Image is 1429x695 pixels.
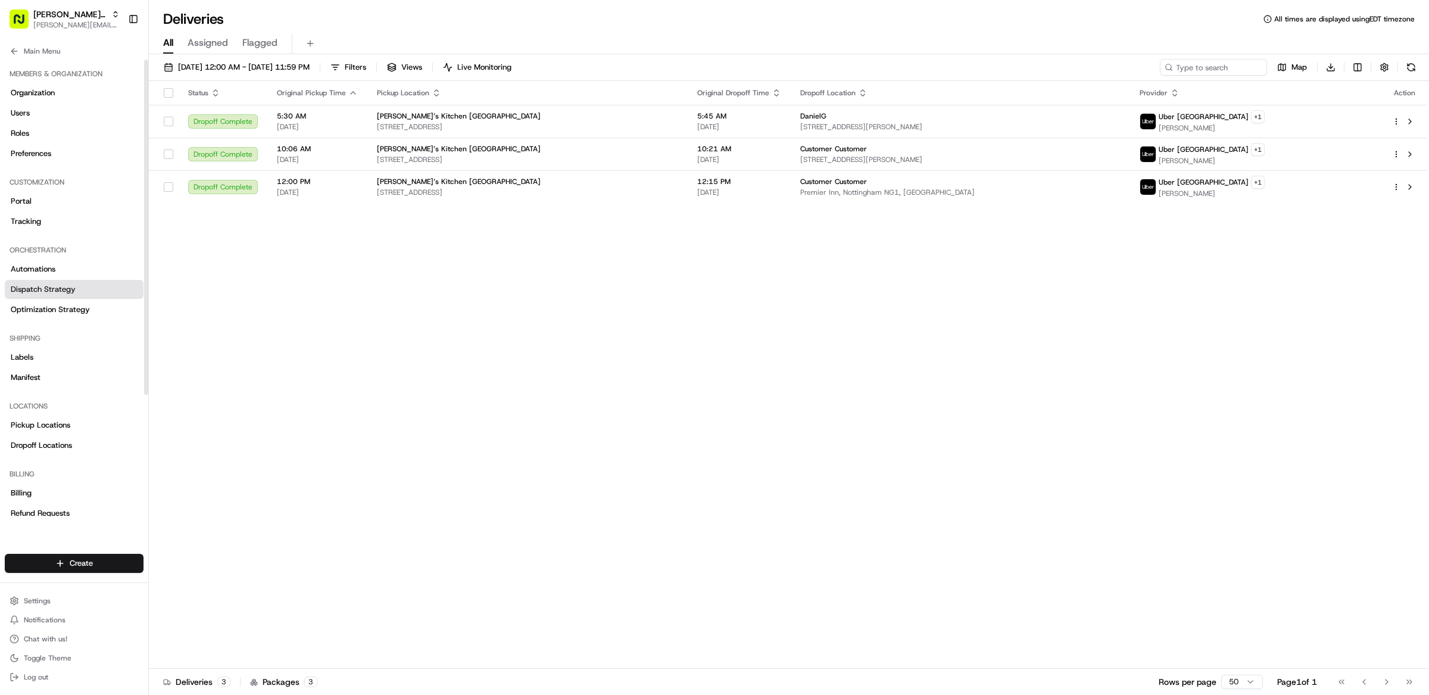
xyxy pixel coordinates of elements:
[5,173,143,192] div: Customization
[5,612,143,628] button: Notifications
[5,83,143,102] a: Organization
[304,677,317,687] div: 3
[1159,123,1265,133] span: [PERSON_NAME]
[5,192,143,211] a: Portal
[1403,59,1419,76] button: Refresh
[325,59,372,76] button: Filters
[1277,676,1317,688] div: Page 1 of 1
[697,177,781,186] span: 12:15 PM
[457,62,511,73] span: Live Monitoring
[277,111,358,121] span: 5:30 AM
[5,212,143,231] a: Tracking
[5,554,143,573] button: Create
[11,148,51,159] span: Preferences
[5,104,143,123] a: Users
[24,672,48,682] span: Log out
[277,88,346,98] span: Original Pickup Time
[377,177,541,186] span: [PERSON_NAME]’s Kitchen [GEOGRAPHIC_DATA]
[250,676,317,688] div: Packages
[1159,112,1249,121] span: Uber [GEOGRAPHIC_DATA]
[11,488,32,498] span: Billing
[5,260,143,279] a: Automations
[277,188,358,197] span: [DATE]
[40,114,195,126] div: Start new chat
[277,144,358,154] span: 10:06 AM
[188,36,228,50] span: Assigned
[202,117,217,132] button: Start new chat
[1274,14,1415,24] span: All times are displayed using EDT timezone
[11,196,32,207] span: Portal
[5,436,143,455] a: Dropoff Locations
[1140,179,1156,195] img: uber-new-logo.jpeg
[1140,147,1156,162] img: uber-new-logo.jpeg
[1392,88,1417,98] div: Action
[1160,59,1267,76] input: Type to search
[84,201,144,211] a: Powered byPylon
[800,144,867,154] span: Customer Customer
[1251,110,1265,123] button: +1
[5,465,143,484] div: Billing
[401,62,422,73] span: Views
[101,174,110,183] div: 💻
[5,5,123,33] button: [PERSON_NAME]'s Kitchen[PERSON_NAME][EMAIL_ADDRESS][DOMAIN_NAME]
[382,59,428,76] button: Views
[1251,176,1265,189] button: +1
[12,12,36,36] img: Nash
[11,108,30,119] span: Users
[113,173,191,185] span: API Documentation
[188,88,208,98] span: Status
[5,593,143,609] button: Settings
[5,368,143,387] a: Manifest
[1140,114,1156,129] img: uber-new-logo.jpeg
[377,122,678,132] span: [STREET_ADDRESS]
[697,188,781,197] span: [DATE]
[345,62,366,73] span: Filters
[11,508,70,519] span: Refund Requests
[5,416,143,435] a: Pickup Locations
[377,111,541,121] span: [PERSON_NAME]’s Kitchen [GEOGRAPHIC_DATA]
[31,77,196,89] input: Clear
[24,46,60,56] span: Main Menu
[12,174,21,183] div: 📗
[5,300,143,319] a: Optimization Strategy
[11,128,29,139] span: Roles
[11,88,55,98] span: Organization
[118,202,144,211] span: Pylon
[217,677,230,687] div: 3
[800,122,1121,132] span: [STREET_ADDRESS][PERSON_NAME]
[377,144,541,154] span: [PERSON_NAME]’s Kitchen [GEOGRAPHIC_DATA]
[11,284,76,295] span: Dispatch Strategy
[277,177,358,186] span: 12:00 PM
[24,596,51,606] span: Settings
[11,352,33,363] span: Labels
[5,64,143,83] div: Members & Organization
[33,20,120,30] button: [PERSON_NAME][EMAIL_ADDRESS][DOMAIN_NAME]
[1159,189,1265,198] span: [PERSON_NAME]
[178,62,310,73] span: [DATE] 12:00 AM - [DATE] 11:59 PM
[377,188,678,197] span: [STREET_ADDRESS]
[5,43,143,60] button: Main Menu
[11,216,41,227] span: Tracking
[1159,156,1265,166] span: [PERSON_NAME]
[11,304,90,315] span: Optimization Strategy
[11,440,72,451] span: Dropoff Locations
[24,615,65,625] span: Notifications
[5,124,143,143] a: Roles
[163,676,230,688] div: Deliveries
[33,8,107,20] button: [PERSON_NAME]'s Kitchen
[5,348,143,367] a: Labels
[1140,88,1168,98] span: Provider
[697,111,781,121] span: 5:45 AM
[800,188,1121,197] span: Premier Inn, Nottingham NG1, [GEOGRAPHIC_DATA]
[1272,59,1312,76] button: Map
[377,155,678,164] span: [STREET_ADDRESS]
[5,329,143,348] div: Shipping
[1291,62,1307,73] span: Map
[163,10,224,29] h1: Deliveries
[5,504,143,523] a: Refund Requests
[12,114,33,135] img: 1736555255976-a54dd68f-1ca7-489b-9aae-adbdc363a1c4
[1159,177,1249,187] span: Uber [GEOGRAPHIC_DATA]
[5,650,143,666] button: Toggle Theme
